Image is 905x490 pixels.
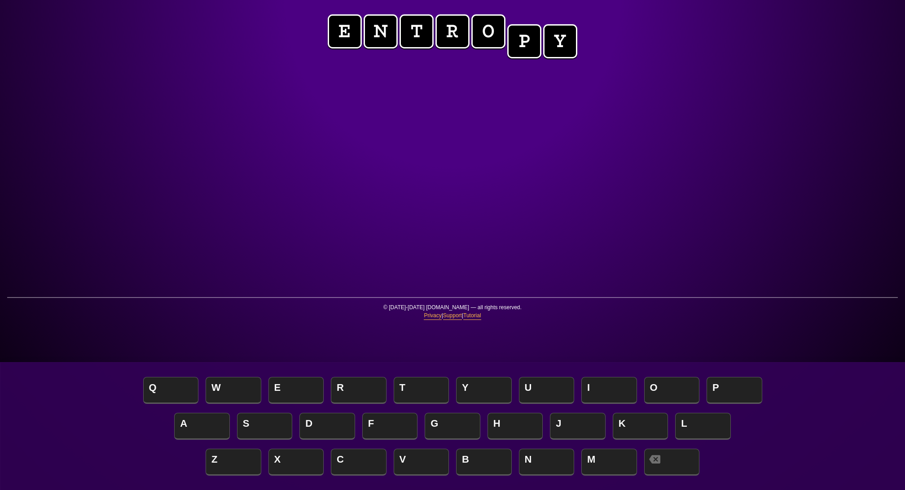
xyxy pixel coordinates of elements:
[435,14,470,48] span: r
[471,14,505,48] span: o
[364,14,398,48] span: n
[400,14,434,48] span: t
[328,14,362,48] span: e
[443,311,462,320] a: Support
[424,311,441,320] a: Privacy
[463,311,481,320] a: Tutorial
[507,24,541,58] span: p
[7,303,898,325] p: © [DATE]-[DATE] [DOMAIN_NAME] — all rights reserved. | |
[543,24,577,58] span: y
